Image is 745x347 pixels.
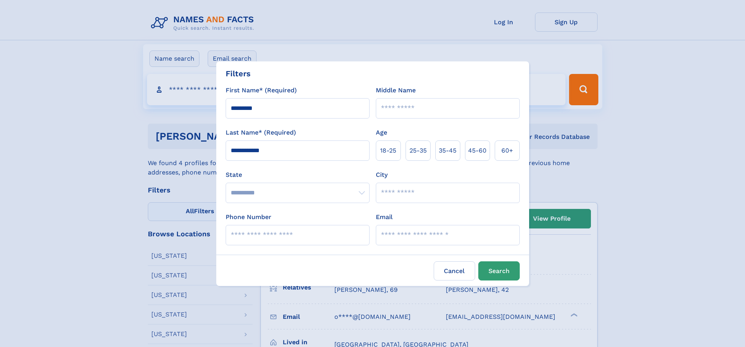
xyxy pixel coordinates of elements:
[376,86,416,95] label: Middle Name
[376,128,387,137] label: Age
[380,146,396,155] span: 18‑25
[226,128,296,137] label: Last Name* (Required)
[226,68,251,79] div: Filters
[409,146,427,155] span: 25‑35
[434,261,475,280] label: Cancel
[468,146,486,155] span: 45‑60
[226,212,271,222] label: Phone Number
[226,86,297,95] label: First Name* (Required)
[376,170,388,180] label: City
[501,146,513,155] span: 60+
[376,212,393,222] label: Email
[478,261,520,280] button: Search
[226,170,370,180] label: State
[439,146,456,155] span: 35‑45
